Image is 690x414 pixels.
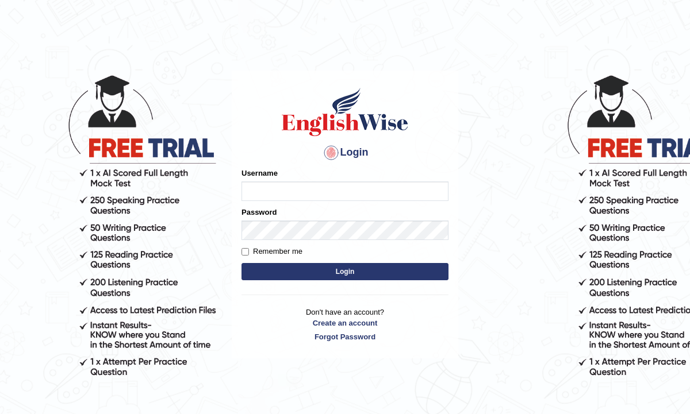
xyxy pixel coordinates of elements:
h4: Login [241,144,448,162]
button: Login [241,263,448,280]
a: Create an account [241,318,448,328]
p: Don't have an account? [241,307,448,342]
label: Username [241,168,278,179]
label: Password [241,207,277,218]
label: Remember me [241,246,302,257]
input: Remember me [241,248,249,256]
img: Logo of English Wise sign in for intelligent practice with AI [279,86,411,138]
a: Forgot Password [241,331,448,342]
